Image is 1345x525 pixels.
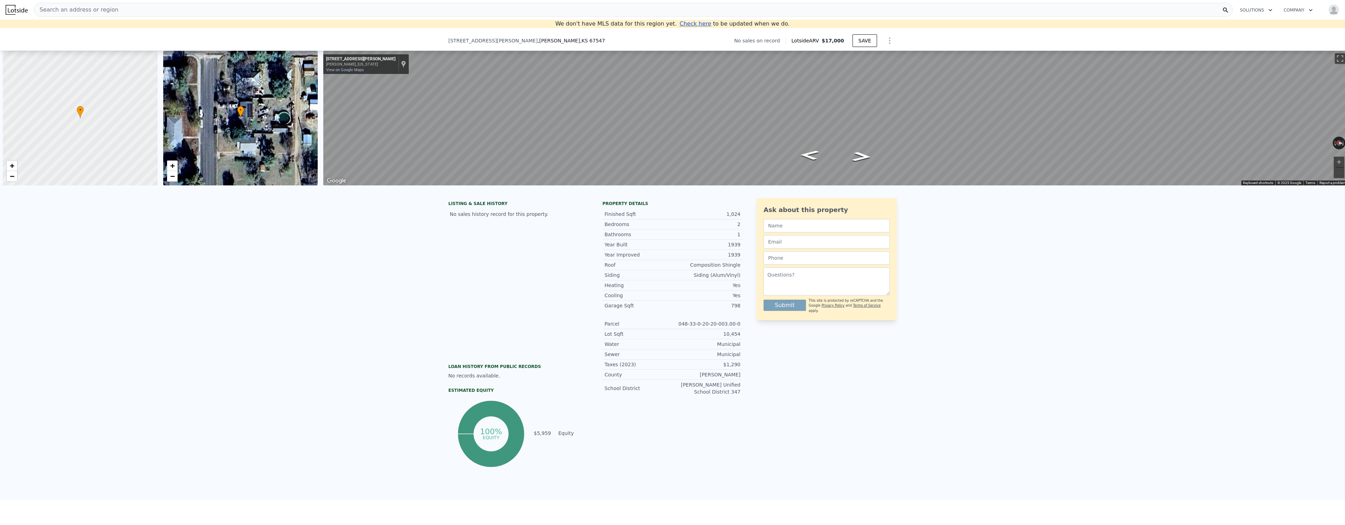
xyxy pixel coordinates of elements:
div: Cooling [605,292,672,299]
path: Go North, Atwood Ave [792,148,827,162]
div: Year Built [605,241,672,248]
input: Email [764,235,890,248]
button: Solutions [1234,4,1278,16]
a: Zoom in [167,161,178,171]
button: Zoom in [1334,157,1344,167]
a: Zoom in [7,161,17,171]
a: Zoom out [7,171,17,182]
input: Name [764,219,890,232]
div: This site is protected by reCAPTCHA and the Google and apply. [809,298,890,313]
div: • [77,106,84,118]
button: SAVE [853,34,877,47]
div: LISTING & SALE HISTORY [448,201,588,208]
div: Sewer [605,351,672,358]
span: , KS 67547 [580,38,605,43]
span: Search an address or region [34,6,118,14]
div: Siding (Alum/Vinyl) [672,272,740,279]
div: No records available. [448,372,588,379]
img: avatar [1328,4,1339,15]
a: Terms (opens in new tab) [1305,181,1315,185]
span: [STREET_ADDRESS][PERSON_NAME] [448,37,538,44]
div: 1 [672,231,740,238]
path: Go South, Atwood Ave [844,150,880,164]
div: Finished Sqft [605,211,672,218]
div: County [605,371,672,378]
div: Yes [672,282,740,289]
div: 1939 [672,251,740,258]
div: Bathrooms [605,231,672,238]
span: $17,000 [822,38,844,43]
div: Municipal [672,351,740,358]
span: − [10,172,14,180]
button: Zoom out [1334,168,1344,178]
span: • [237,107,244,113]
div: Roof [605,261,672,268]
div: Year Improved [605,251,672,258]
div: Taxes (2023) [605,361,672,368]
button: Show Options [883,34,897,48]
div: Property details [602,201,743,206]
div: Lot Sqft [605,330,672,337]
div: Garage Sqft [605,302,672,309]
span: + [10,161,14,170]
span: Lotside ARV [792,37,822,44]
span: + [170,161,174,170]
div: 1939 [672,241,740,248]
img: Lotside [6,5,28,15]
button: Submit [764,300,806,311]
td: Equity [557,429,588,437]
a: Zoom out [167,171,178,182]
span: , [PERSON_NAME] [538,37,605,44]
div: Ask about this property [764,205,890,215]
span: © 2025 Google [1277,181,1301,185]
div: [PERSON_NAME] [672,371,740,378]
div: School District [605,385,672,392]
div: [PERSON_NAME] Unified School District 347 [672,381,740,395]
div: 798 [672,302,740,309]
a: Privacy Policy [822,304,844,307]
tspan: 100% [480,427,502,436]
span: Check here [680,20,711,27]
td: $5,959 [533,429,551,437]
div: Heating [605,282,672,289]
div: No sales on record [734,37,785,44]
button: Keyboard shortcuts [1243,180,1273,185]
div: 1,024 [672,211,740,218]
a: Terms of Service [853,304,881,307]
div: Estimated Equity [448,388,588,393]
div: Yes [672,292,740,299]
div: 2 [672,221,740,228]
div: We don't have MLS data for this region yet. [555,20,789,28]
img: Google [325,176,348,185]
div: to be updated when we do. [680,20,789,28]
button: Company [1278,4,1318,16]
div: • [237,106,244,118]
div: 10,454 [672,330,740,337]
button: Rotate counterclockwise [1333,137,1337,149]
div: $1,290 [672,361,740,368]
div: [PERSON_NAME], [US_STATE] [326,62,395,67]
span: • [77,107,84,113]
div: Composition Shingle [672,261,740,268]
div: 048-33-0-20-20-003.00-0 [672,320,740,327]
span: − [170,172,174,180]
a: Open this area in Google Maps (opens a new window) [325,176,348,185]
div: Bedrooms [605,221,672,228]
div: Parcel [605,320,672,327]
div: Water [605,341,672,348]
div: No sales history record for this property. [448,208,588,220]
div: Siding [605,272,672,279]
div: [STREET_ADDRESS][PERSON_NAME] [326,56,395,62]
div: Loan history from public records [448,364,588,369]
div: Municipal [672,341,740,348]
input: Phone [764,251,890,265]
tspan: Equity [483,435,499,440]
a: View on Google Maps [326,68,364,72]
a: Show location on map [401,60,406,68]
